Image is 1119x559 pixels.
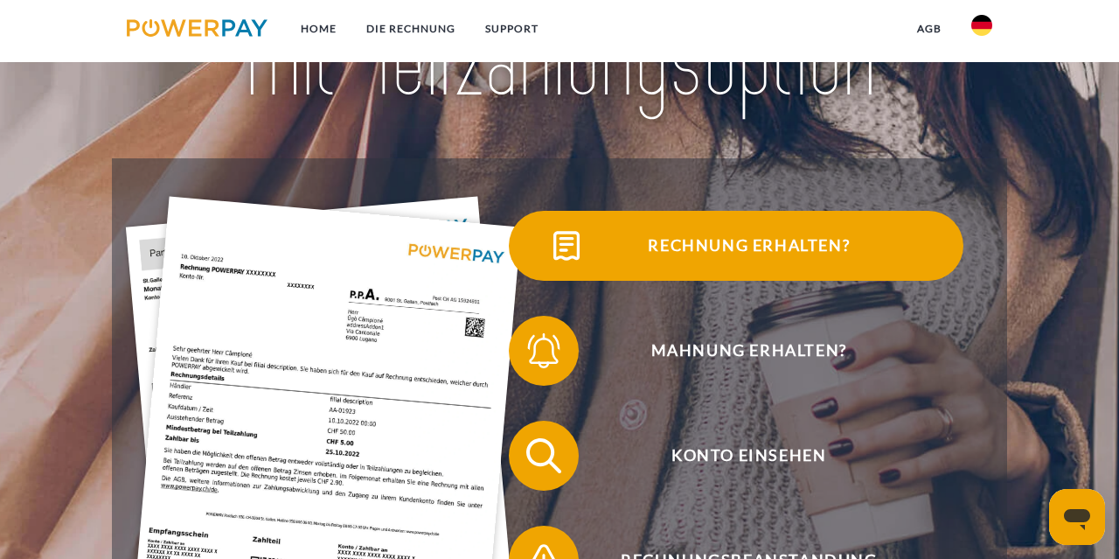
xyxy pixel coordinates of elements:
[470,13,553,45] a: SUPPORT
[522,434,566,478] img: qb_search.svg
[545,224,588,268] img: qb_bill.svg
[286,13,351,45] a: Home
[351,13,470,45] a: DIE RECHNUNG
[1049,489,1105,545] iframe: Schaltfläche zum Öffnen des Messaging-Fensters
[509,211,963,281] button: Rechnung erhalten?
[535,316,963,386] span: Mahnung erhalten?
[535,211,963,281] span: Rechnung erhalten?
[535,421,963,491] span: Konto einsehen
[127,19,268,37] img: logo-powerpay.svg
[902,13,956,45] a: agb
[509,421,963,491] button: Konto einsehen
[522,329,566,373] img: qb_bell.svg
[971,15,992,36] img: de
[509,316,963,386] button: Mahnung erhalten?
